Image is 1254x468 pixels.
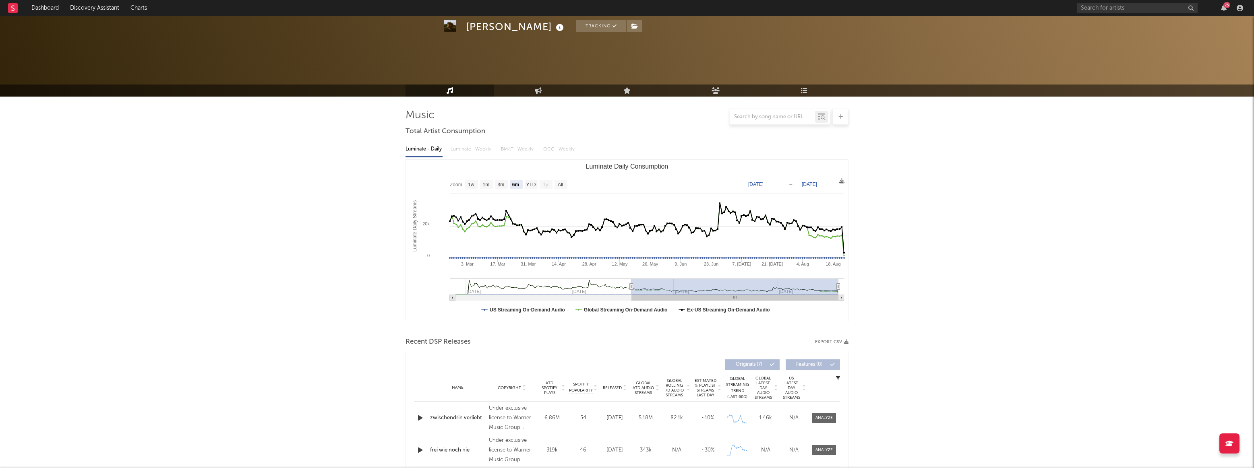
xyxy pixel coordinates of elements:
[489,436,535,465] div: Under exclusive license to Warner Music Group Germany Holding GmbH, © 2025 [PERSON_NAME]
[582,262,596,266] text: 28. Apr
[694,378,716,398] span: Estimated % Playlist Streams Last Day
[725,376,749,400] div: Global Streaming Trend (Last 60D)
[466,20,566,33] div: [PERSON_NAME]
[782,446,806,454] div: N/A
[632,446,659,454] div: 343k
[601,446,628,454] div: [DATE]
[601,414,628,422] div: [DATE]
[430,385,485,391] div: Name
[762,262,783,266] text: 21. [DATE]
[406,160,848,321] svg: Luminate Daily Consumption
[427,253,430,258] text: 0
[539,446,565,454] div: 319k
[406,337,471,347] span: Recent DSP Releases
[1221,5,1227,11] button: 75
[430,446,485,454] a: frei wie noch nie
[791,362,828,367] span: Features ( 0 )
[569,414,597,422] div: 54
[612,262,628,266] text: 12. May
[797,262,809,266] text: 4. Aug
[730,114,815,120] input: Search by song name or URL
[430,414,485,422] a: zwischendrin verliebt
[603,386,622,390] span: Released
[753,414,778,422] div: 1.46k
[586,163,668,170] text: Luminate Daily Consumption
[782,414,806,422] div: N/A
[725,359,780,370] button: Originals(7)
[687,307,770,313] text: Ex-US Streaming On-Demand Audio
[539,381,560,395] span: ATD Spotify Plays
[569,446,597,454] div: 46
[512,182,519,188] text: 6m
[663,378,685,398] span: Global Rolling 7D Audio Streams
[490,262,505,266] text: 17. Mar
[461,262,474,266] text: 3. Mar
[704,262,718,266] text: 23. Jun
[584,307,668,313] text: Global Streaming On-Demand Audio
[632,414,659,422] div: 5.18M
[450,182,462,188] text: Zoom
[1223,2,1230,8] div: 75
[782,376,801,400] span: US Latest Day Audio Streams
[815,340,848,344] button: Export CSV
[826,262,840,266] text: 18. Aug
[753,446,778,454] div: N/A
[786,359,840,370] button: Features(0)
[569,381,593,394] span: Spotify Popularity
[663,414,690,422] div: 82.1k
[468,182,474,188] text: 1w
[412,200,418,252] text: Luminate Daily Streams
[422,221,430,226] text: 20k
[663,446,690,454] div: N/A
[576,20,626,32] button: Tracking
[543,182,548,188] text: 1y
[498,386,521,390] span: Copyright
[802,181,817,187] text: [DATE]
[675,262,687,266] text: 9. Jun
[730,362,768,367] span: Originals ( 7 )
[521,262,536,266] text: 31. Mar
[552,262,566,266] text: 14. Apr
[483,182,490,188] text: 1m
[642,262,658,266] text: 26. May
[748,181,764,187] text: [DATE]
[489,404,535,433] div: Under exclusive license to Warner Music Group Germany Holding GmbH, © 2024 [PERSON_NAME]
[406,142,443,156] div: Luminate - Daily
[1077,3,1198,13] input: Search for artists
[558,182,563,188] text: All
[490,307,565,313] text: US Streaming On-Demand Audio
[694,414,721,422] div: ~ 10 %
[788,181,793,187] text: →
[694,446,721,454] div: ~ 30 %
[539,414,565,422] div: 6.86M
[406,127,485,136] span: Total Artist Consumption
[498,182,505,188] text: 3m
[753,376,773,400] span: Global Latest Day Audio Streams
[526,182,536,188] text: YTD
[632,381,654,395] span: Global ATD Audio Streams
[732,262,751,266] text: 7. [DATE]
